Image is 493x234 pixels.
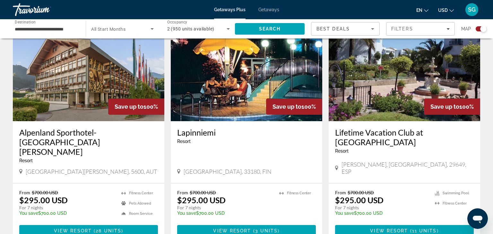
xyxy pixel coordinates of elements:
span: Fitness Center [443,201,467,205]
span: From [19,190,30,195]
span: Resort [335,148,349,154]
span: Save up to [430,103,459,110]
a: Getaways [258,7,279,12]
span: $700.00 USD [32,190,58,195]
span: View Resort [370,228,408,233]
span: Map [461,24,471,33]
span: Filters [391,26,413,31]
button: User Menu [463,3,480,16]
span: Resort [177,139,191,144]
span: ( ) [92,228,123,233]
a: Alpenland Sporthotel-[GEOGRAPHIC_DATA][PERSON_NAME] [19,128,158,156]
p: For 7 nights [335,205,428,211]
span: ( ) [251,228,280,233]
p: $295.00 USD [177,195,226,205]
mat-select: Sort by [316,25,374,33]
span: Best Deals [316,26,350,31]
span: You save [19,211,38,216]
img: Lapinniemi [171,19,322,121]
span: You save [177,211,196,216]
span: Save up to [115,103,143,110]
span: Occupancy [167,20,187,24]
span: $700.00 USD [348,190,374,195]
span: From [177,190,188,195]
img: Lifetime Vacation Club at Miraflores [329,19,480,121]
p: $295.00 USD [335,195,384,205]
span: Save up to [272,103,301,110]
button: Change currency [438,5,454,15]
span: 28 units [96,228,121,233]
span: Fitness Center [129,191,153,195]
div: 100% [424,98,480,115]
p: $700.00 USD [177,211,273,216]
span: View Resort [213,228,251,233]
p: $700.00 USD [335,211,428,216]
span: [GEOGRAPHIC_DATA], 33180, FIN [184,168,272,175]
a: Travorium [13,1,77,18]
span: Destination [15,20,36,24]
span: From [335,190,346,195]
span: Pets Allowed [129,201,151,205]
p: For 7 nights [177,205,273,211]
span: ( ) [408,228,438,233]
span: 11 units [412,228,437,233]
span: USD [438,8,448,13]
span: All Start Months [91,27,125,32]
span: View Resort [54,228,92,233]
button: Change language [416,5,428,15]
span: Swimming Pool [443,191,469,195]
a: Getaways Plus [214,7,246,12]
iframe: Button to launch messaging window [467,208,488,229]
span: Fitness Center [287,191,311,195]
span: You save [335,211,354,216]
span: 3 units [255,228,278,233]
span: Search [259,26,281,31]
div: 100% [108,98,164,115]
a: Lapinniemi [177,128,316,137]
p: For 7 nights [19,205,115,211]
img: Alpenland Sporthotel-St.Johann-im-pongau [13,19,164,121]
button: Filters [386,22,455,36]
span: [GEOGRAPHIC_DATA][PERSON_NAME], 5600, AUT [26,168,157,175]
a: Lifetime Vacation Club at [GEOGRAPHIC_DATA] [335,128,474,147]
span: SG [468,6,476,13]
div: 100% [266,98,322,115]
input: Select destination [15,25,77,33]
span: en [416,8,422,13]
button: Search [235,23,305,35]
p: $295.00 USD [19,195,68,205]
p: $700.00 USD [19,211,115,216]
span: [PERSON_NAME], [GEOGRAPHIC_DATA], 29649, ESP [342,161,474,175]
span: 2 (950 units available) [167,26,214,31]
span: $700.00 USD [190,190,216,195]
span: Room Service [129,212,153,216]
span: Resort [19,158,33,163]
